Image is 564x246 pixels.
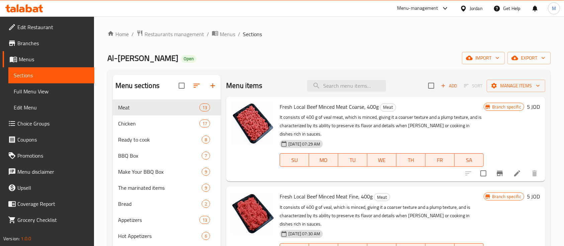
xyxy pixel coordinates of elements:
[136,30,204,38] a: Restaurants management
[200,104,210,111] span: 13
[527,192,540,201] h6: 5 JOD
[513,54,545,62] span: export
[199,103,210,111] div: items
[367,153,396,167] button: WE
[462,52,505,64] button: import
[212,30,235,38] a: Menus
[181,56,196,62] span: Open
[118,119,199,128] div: Chicken
[492,165,508,181] button: Branch-specific-item
[309,153,338,167] button: MO
[231,192,274,235] img: Fresh Local Beef Minced Meat Fine, 400g
[17,152,89,160] span: Promotions
[455,153,484,167] button: SA
[202,136,210,144] div: items
[118,232,202,240] span: Hot Appetizers
[17,119,89,128] span: Choice Groups
[202,153,210,159] span: 7
[286,231,323,237] span: [DATE] 07:30 AM
[113,164,221,180] div: Make Your BBQ Box9
[107,30,551,38] nav: breadcrumb
[280,102,379,112] span: Fresh Local Beef Minced Meat Coarse, 400g
[341,155,365,165] span: TU
[280,191,373,201] span: Fresh Local Beef Minced Meat Fine, 400g
[3,196,94,212] a: Coverage Report
[3,180,94,196] a: Upsell
[243,30,262,38] span: Sections
[113,148,221,164] div: BBQ Box7
[513,169,521,177] a: Edit menu item
[118,152,202,160] span: BBQ Box
[118,136,202,144] span: Ready to cook
[467,54,499,62] span: import
[8,67,94,83] a: Sections
[280,153,309,167] button: SU
[202,169,210,175] span: 9
[3,19,94,35] a: Edit Restaurant
[21,234,31,243] span: 1.0.0
[200,120,210,127] span: 17
[8,99,94,115] a: Edit Menu
[17,184,89,192] span: Upsell
[202,168,210,176] div: items
[17,168,89,176] span: Menu disclaimer
[3,164,94,180] a: Menu disclaimer
[17,136,89,144] span: Coupons
[476,166,490,180] span: Select to update
[145,30,204,38] span: Restaurants management
[457,155,481,165] span: SA
[380,103,396,111] div: Meat
[489,104,524,110] span: Branch specific
[438,81,460,91] button: Add
[307,80,386,92] input: search
[338,153,367,167] button: TU
[397,4,438,12] div: Menu-management
[113,99,221,115] div: Meat13
[14,87,89,95] span: Full Menu View
[507,52,551,64] button: export
[380,103,396,111] span: Meat
[3,234,20,243] span: Version:
[312,155,336,165] span: MO
[202,232,210,240] div: items
[527,102,540,111] h6: 5 JOD
[118,168,202,176] span: Make Your BBQ Box
[118,184,202,192] span: The marinated items
[113,212,221,228] div: Appetizers13
[181,55,196,63] div: Open
[17,216,89,224] span: Grocery Checklist
[113,196,221,212] div: Bread2
[199,216,210,224] div: items
[438,81,460,91] span: Add item
[175,79,189,93] span: Select all sections
[118,200,202,208] span: Bread
[118,216,199,224] div: Appetizers
[226,81,263,91] h2: Menu items
[118,103,199,111] div: Meat
[428,155,452,165] span: FR
[3,51,94,67] a: Menus
[426,153,455,167] button: FR
[3,35,94,51] a: Branches
[199,119,210,128] div: items
[200,217,210,223] span: 13
[107,30,129,38] a: Home
[374,193,390,201] span: Meat
[489,193,524,200] span: Branch specific
[131,30,134,38] li: /
[3,212,94,228] a: Grocery Checklist
[424,79,438,93] span: Select section
[460,81,487,91] span: Select section first
[8,83,94,99] a: Full Menu View
[113,115,221,132] div: Chicken17
[370,155,394,165] span: WE
[189,78,205,94] span: Sort sections
[440,82,458,90] span: Add
[487,80,545,92] button: Manage items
